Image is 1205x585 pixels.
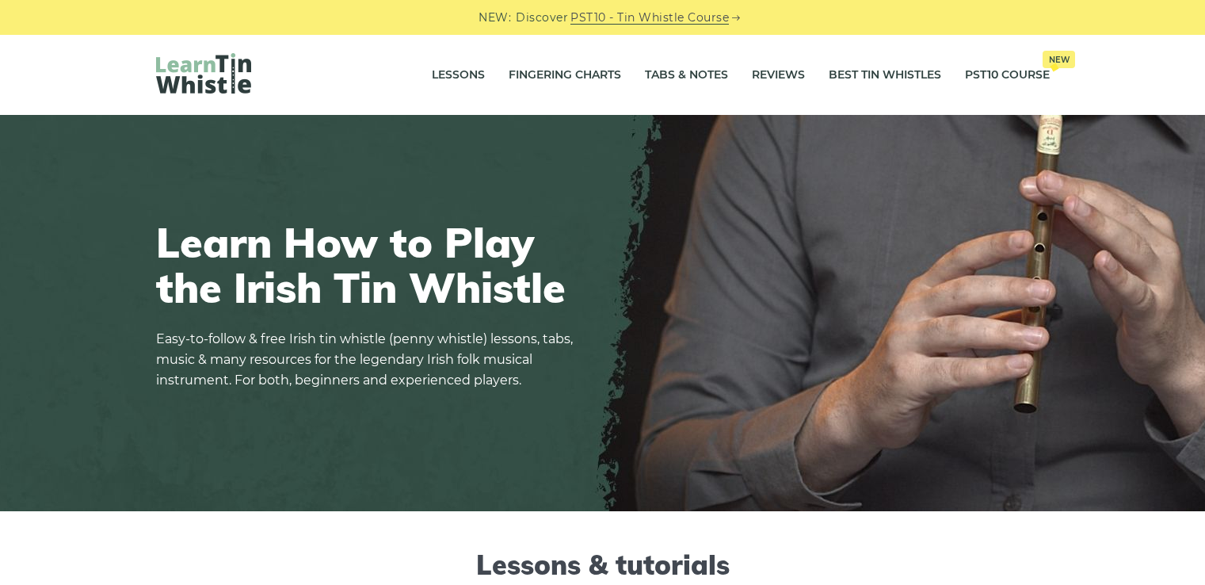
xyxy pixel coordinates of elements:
a: Fingering Charts [509,55,621,95]
img: LearnTinWhistle.com [156,53,251,94]
a: Best Tin Whistles [829,55,941,95]
a: Lessons [432,55,485,95]
a: PST10 CourseNew [965,55,1050,95]
a: Tabs & Notes [645,55,728,95]
h1: Learn How to Play the Irish Tin Whistle [156,220,584,310]
span: New [1043,51,1075,68]
a: Reviews [752,55,805,95]
p: Easy-to-follow & free Irish tin whistle (penny whistle) lessons, tabs, music & many resources for... [156,329,584,391]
